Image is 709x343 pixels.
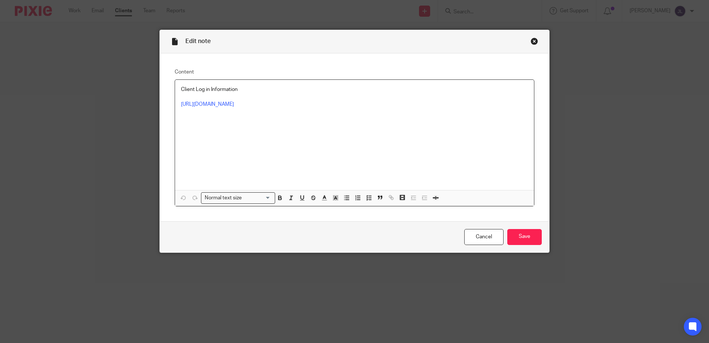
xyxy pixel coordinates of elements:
[507,229,542,245] input: Save
[181,86,528,93] p: Client Log in Information
[203,194,243,202] span: Normal text size
[175,68,534,76] label: Content
[181,102,234,107] a: [URL][DOMAIN_NAME]
[185,38,211,44] span: Edit note
[464,229,504,245] a: Cancel
[244,194,271,202] input: Search for option
[201,192,275,204] div: Search for option
[531,37,538,45] div: Close this dialog window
